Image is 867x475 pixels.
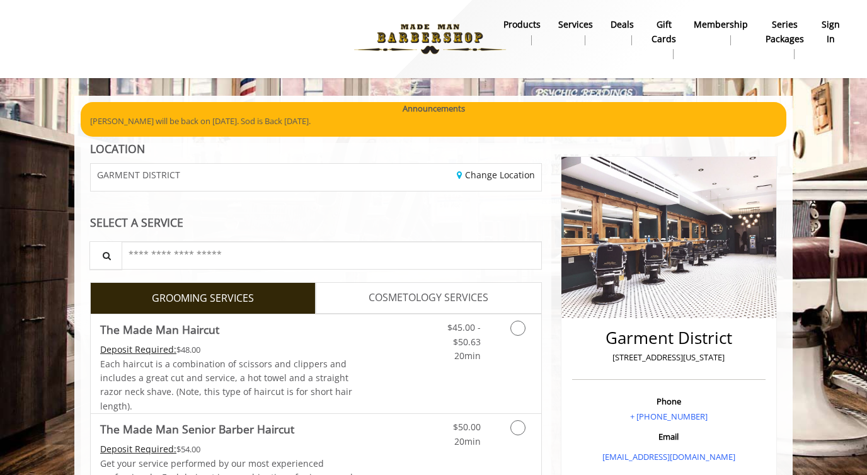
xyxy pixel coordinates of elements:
p: [PERSON_NAME] will be back on [DATE]. Sod is Back [DATE]. [90,115,777,128]
h3: Phone [575,397,762,406]
span: COSMETOLOGY SERVICES [369,290,488,306]
a: + [PHONE_NUMBER] [630,411,708,422]
span: GARMENT DISTRICT [97,170,180,180]
b: sign in [822,18,840,46]
b: Announcements [403,102,465,115]
span: This service needs some Advance to be paid before we block your appointment [100,443,176,455]
a: Productsproducts [495,16,549,49]
a: ServicesServices [549,16,602,49]
span: GROOMING SERVICES [152,290,254,307]
b: Series packages [766,18,804,46]
p: [STREET_ADDRESS][US_STATE] [575,351,762,364]
a: MembershipMembership [685,16,757,49]
span: Each haircut is a combination of scissors and clippers and includes a great cut and service, a ho... [100,358,352,412]
div: $54.00 [100,442,353,456]
span: $50.00 [453,421,481,433]
button: Service Search [89,241,122,270]
b: products [503,18,541,31]
span: 20min [454,350,481,362]
h3: Email [575,432,762,441]
b: LOCATION [90,141,145,156]
span: $45.00 - $50.63 [447,321,481,347]
a: Change Location [457,169,535,181]
span: This service needs some Advance to be paid before we block your appointment [100,343,176,355]
a: sign insign in [813,16,849,49]
img: Made Man Barbershop logo [343,4,517,74]
a: Series packagesSeries packages [757,16,813,62]
div: $48.00 [100,343,353,357]
b: The Made Man Haircut [100,321,219,338]
b: The Made Man Senior Barber Haircut [100,420,294,438]
div: SELECT A SERVICE [90,217,542,229]
a: Gift cardsgift cards [643,16,685,62]
b: Services [558,18,593,31]
a: [EMAIL_ADDRESS][DOMAIN_NAME] [602,451,735,462]
span: 20min [454,435,481,447]
h2: Garment District [575,329,762,347]
b: Deals [611,18,634,31]
a: DealsDeals [602,16,643,49]
b: gift cards [652,18,676,46]
b: Membership [694,18,748,31]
